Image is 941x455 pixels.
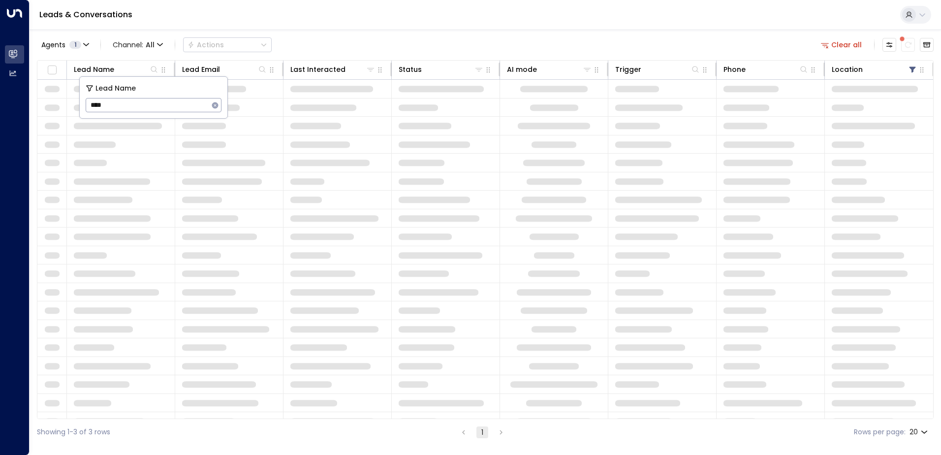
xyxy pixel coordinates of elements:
[615,64,700,75] div: Trigger
[74,64,159,75] div: Lead Name
[832,64,917,75] div: Location
[457,426,507,438] nav: pagination navigation
[901,38,915,52] span: There are new threads available. Refresh the grid to view the latest updates.
[37,38,93,52] button: Agents1
[882,38,896,52] button: Customize
[69,41,81,49] span: 1
[183,37,272,52] button: Actions
[290,64,345,75] div: Last Interacted
[920,38,934,52] button: Archived Leads
[476,426,488,438] button: page 1
[109,38,167,52] button: Channel:All
[109,38,167,52] span: Channel:
[39,9,132,20] a: Leads & Conversations
[182,64,220,75] div: Lead Email
[37,427,110,437] div: Showing 1-3 of 3 rows
[399,64,422,75] div: Status
[188,40,224,49] div: Actions
[854,427,906,437] label: Rows per page:
[183,37,272,52] div: Button group with a nested menu
[723,64,809,75] div: Phone
[817,38,866,52] button: Clear all
[507,64,537,75] div: AI mode
[95,83,136,94] span: Lead Name
[41,41,65,48] span: Agents
[146,41,155,49] span: All
[723,64,746,75] div: Phone
[910,425,930,439] div: 20
[74,64,114,75] div: Lead Name
[507,64,592,75] div: AI mode
[832,64,863,75] div: Location
[615,64,641,75] div: Trigger
[182,64,267,75] div: Lead Email
[399,64,484,75] div: Status
[290,64,376,75] div: Last Interacted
